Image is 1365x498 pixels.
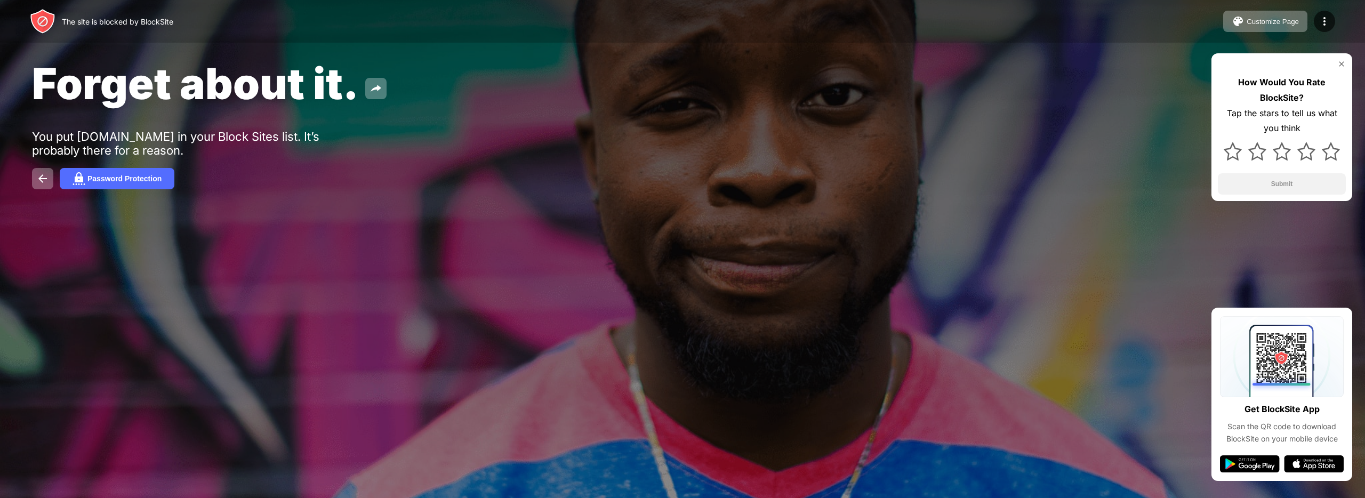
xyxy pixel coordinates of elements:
img: pallet.svg [1232,15,1244,28]
img: star.svg [1297,142,1315,160]
img: star.svg [1273,142,1291,160]
img: star.svg [1224,142,1242,160]
div: Get BlockSite App [1244,401,1320,417]
img: star.svg [1322,142,1340,160]
img: google-play.svg [1220,455,1280,472]
img: app-store.svg [1284,455,1344,472]
div: Tap the stars to tell us what you think [1218,106,1346,136]
img: header-logo.svg [30,9,55,34]
div: Password Protection [87,174,162,183]
img: rate-us-close.svg [1337,60,1346,68]
button: Submit [1218,173,1346,195]
img: share.svg [370,82,382,95]
img: qrcode.svg [1220,316,1344,397]
img: star.svg [1248,142,1266,160]
img: menu-icon.svg [1318,15,1331,28]
div: The site is blocked by BlockSite [62,17,173,26]
img: password.svg [73,172,85,185]
img: back.svg [36,172,49,185]
div: How Would You Rate BlockSite? [1218,75,1346,106]
button: Password Protection [60,168,174,189]
div: Customize Page [1247,18,1299,26]
div: You put [DOMAIN_NAME] in your Block Sites list. It’s probably there for a reason. [32,130,362,157]
span: Forget about it. [32,58,359,109]
div: Scan the QR code to download BlockSite on your mobile device [1220,421,1344,445]
button: Customize Page [1223,11,1307,32]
